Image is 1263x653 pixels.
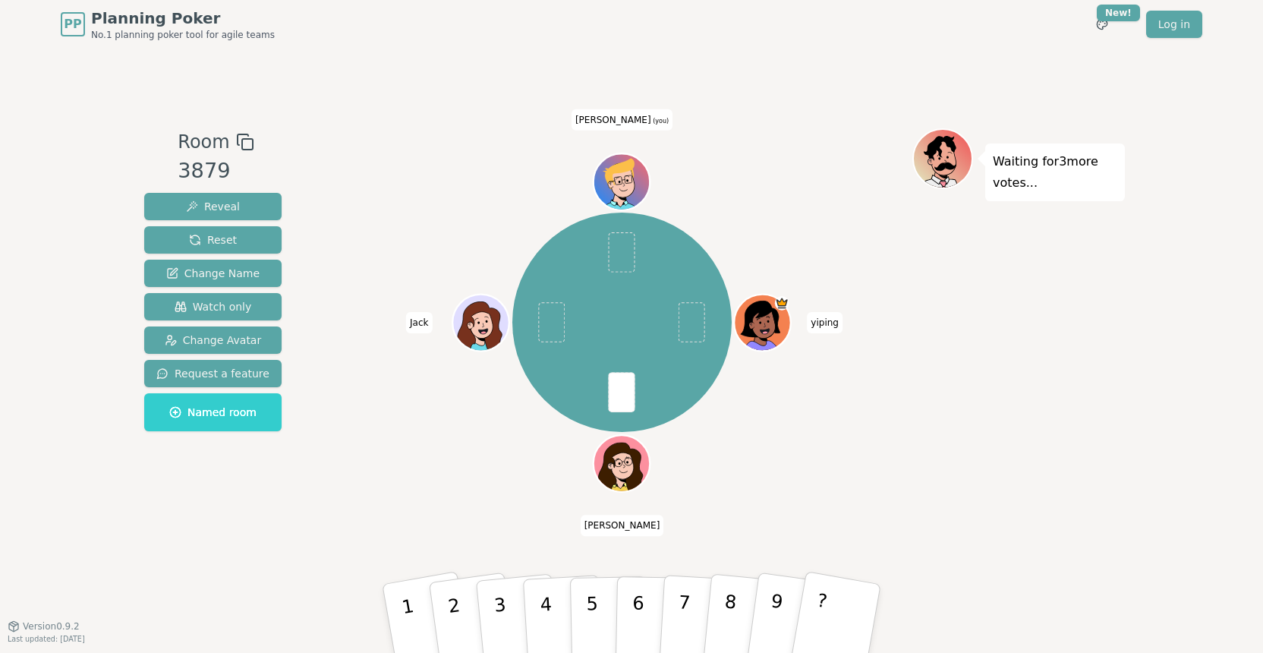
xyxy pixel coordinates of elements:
button: Reset [144,226,282,254]
span: yiping is the host [775,296,789,311]
button: Named room [144,393,282,431]
span: Planning Poker [91,8,275,29]
a: Log in [1146,11,1202,38]
span: Version 0.9.2 [23,620,80,632]
span: Room [178,128,229,156]
button: Request a feature [144,360,282,387]
span: Last updated: [DATE] [8,635,85,643]
button: Watch only [144,293,282,320]
button: New! [1088,11,1116,38]
button: Change Avatar [144,326,282,354]
p: Waiting for 3 more votes... [993,151,1117,194]
span: Request a feature [156,366,269,381]
div: 3879 [178,156,254,187]
span: PP [64,15,81,33]
button: Version0.9.2 [8,620,80,632]
a: PPPlanning PokerNo.1 planning poker tool for agile teams [61,8,275,41]
span: Click to change your name [572,109,672,130]
span: Click to change your name [581,515,664,536]
span: Watch only [175,299,252,314]
span: (you) [651,117,669,124]
span: No.1 planning poker tool for agile teams [91,29,275,41]
span: Click to change your name [406,312,432,333]
button: Click to change your avatar [595,155,648,208]
button: Change Name [144,260,282,287]
span: Change Name [166,266,260,281]
span: Reveal [186,199,240,214]
span: Named room [169,405,257,420]
span: Change Avatar [165,333,262,348]
button: Reveal [144,193,282,220]
div: New! [1097,5,1140,21]
span: Click to change your name [807,312,843,333]
span: Reset [189,232,237,248]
